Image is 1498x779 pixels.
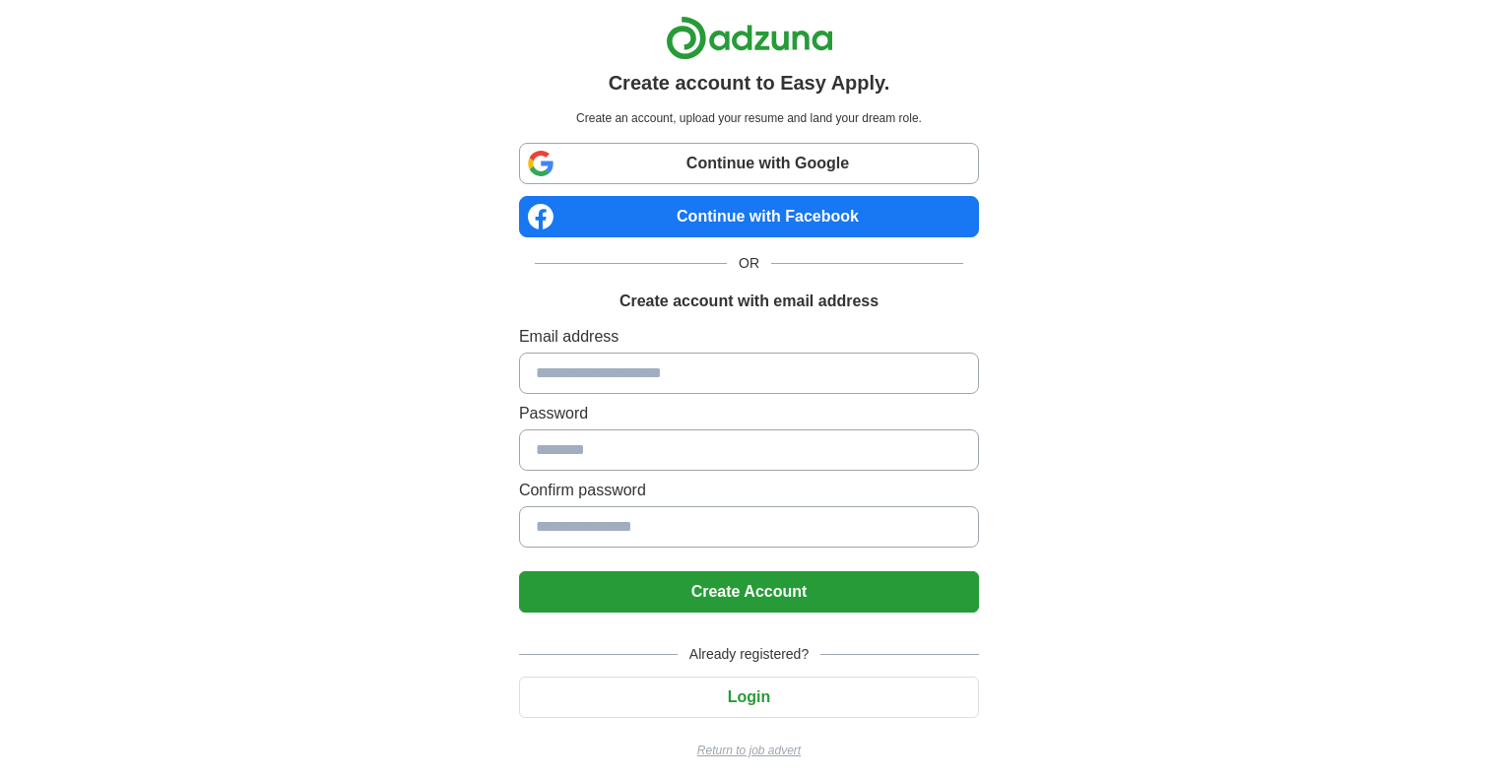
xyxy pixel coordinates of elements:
label: Password [519,402,979,425]
a: Login [519,688,979,705]
h1: Create account with email address [619,290,879,313]
button: Create Account [519,571,979,613]
a: Continue with Google [519,143,979,184]
p: Create an account, upload your resume and land your dream role. [523,109,975,127]
span: Already registered? [678,644,820,665]
img: Adzuna logo [666,16,833,60]
label: Email address [519,325,979,349]
span: OR [727,253,771,274]
label: Confirm password [519,479,979,502]
a: Continue with Facebook [519,196,979,237]
a: Return to job advert [519,742,979,759]
button: Login [519,677,979,718]
h1: Create account to Easy Apply. [609,68,890,97]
